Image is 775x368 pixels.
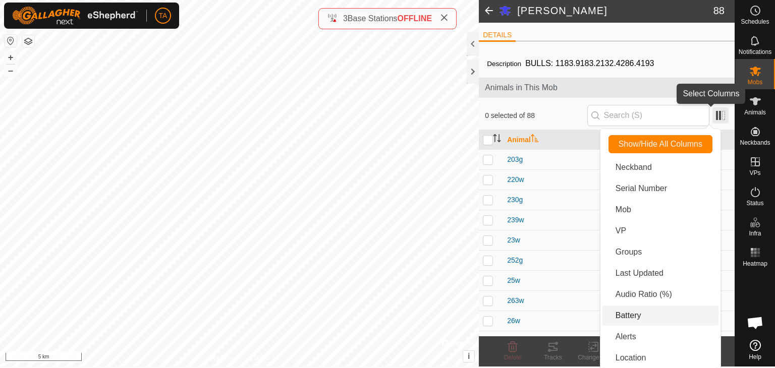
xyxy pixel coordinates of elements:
[485,110,587,121] span: 0 selected of 88
[468,352,470,360] span: i
[5,51,17,64] button: +
[602,221,718,241] li: vp.label.vp
[749,354,761,360] span: Help
[507,215,524,225] span: 239w
[507,195,523,205] span: 230g
[507,295,524,306] span: 263w
[533,353,573,362] div: Tracks
[343,14,348,23] span: 3
[5,35,17,47] button: Reset Map
[521,55,658,72] span: BULLS: 1183.9183.2132.4286.4193
[479,30,516,42] li: DETAILS
[463,351,474,362] button: i
[602,263,718,283] li: enum.columnList.lastUpdated
[507,336,520,346] span: 27w
[507,235,520,246] span: 23w
[740,140,770,146] span: Neckbands
[517,5,713,17] h2: [PERSON_NAME]
[507,316,520,326] span: 26w
[749,230,761,236] span: Infra
[573,353,614,362] div: Change VP
[493,136,501,144] p-sorticon: Activate to sort
[602,200,718,220] li: mob.label.mob
[5,65,17,77] button: –
[602,348,718,368] li: common.label.location
[602,157,718,177] li: neckband.label.title
[744,109,766,115] span: Animals
[741,19,769,25] span: Schedules
[743,261,767,267] span: Heatmap
[602,242,718,262] li: common.btn.groups
[249,353,279,362] a: Contact Us
[587,105,709,126] input: Search (S)
[507,174,524,185] span: 220w
[746,200,763,206] span: Status
[602,284,718,304] li: enum.columnList.audioRatio
[12,7,138,25] img: Gallagher Logo
[200,353,238,362] a: Privacy Policy
[735,336,775,364] a: Help
[159,11,168,21] span: TA
[507,275,520,286] span: 25w
[504,354,522,361] span: Delete
[22,35,34,47] button: Map Layers
[348,14,398,23] span: Base Stations
[608,135,712,153] button: Show/Hide All Columns
[507,154,523,165] span: 203g
[487,60,521,68] label: Description
[602,178,718,199] li: neckband.label.serialNumber
[602,305,718,326] li: neckband.label.battery
[507,255,523,266] span: 252g
[503,130,735,150] th: Animal
[713,3,725,18] span: 88
[740,308,770,338] div: Open chat
[739,49,771,55] span: Notifications
[485,82,729,94] span: Animals in This Mob
[619,140,702,149] span: Show/Hide All Columns
[531,136,539,144] p-sorticon: Activate to sort
[749,170,760,176] span: VPs
[398,14,432,23] span: OFFLINE
[748,79,762,85] span: Mobs
[602,327,718,347] li: animal.label.alerts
